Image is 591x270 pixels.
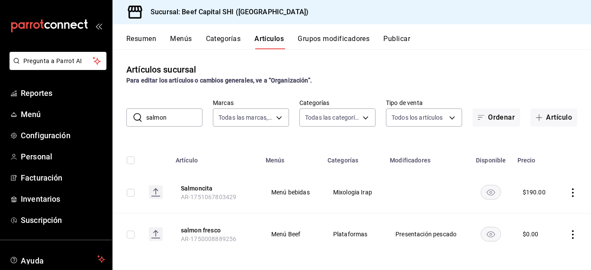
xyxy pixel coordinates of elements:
button: Artículos [254,35,284,49]
button: actions [569,230,577,239]
span: Inventarios [21,193,105,205]
a: Pregunta a Parrot AI [6,63,106,72]
span: AR-1751067803429 [181,194,236,200]
div: navigation tabs [126,35,591,49]
button: Pregunta a Parrot AI [10,52,106,70]
input: Buscar artículo [146,109,202,126]
label: Tipo de venta [386,100,462,106]
label: Categorías [299,100,376,106]
th: Categorías [322,144,385,172]
div: $ 0.00 [523,230,539,238]
span: Suscripción [21,214,105,226]
button: open_drawer_menu [95,22,102,29]
th: Menús [260,144,322,172]
span: AR-1750008889256 [181,235,236,242]
label: Marcas [213,100,289,106]
button: availability-product [481,227,501,241]
span: Todas las categorías, Sin categoría [305,113,360,122]
span: Plataformas [333,231,374,237]
button: availability-product [481,185,501,200]
h3: Sucursal: Beef Capital SHI ([GEOGRAPHIC_DATA]) [144,7,308,17]
div: Artículos sucursal [126,63,196,76]
span: Ayuda [21,254,94,264]
button: Artículo [530,108,577,127]
strong: Para editar los artículos o cambios generales, ve a “Organización”. [126,77,312,84]
button: Resumen [126,35,156,49]
span: Facturación [21,172,105,184]
button: Menús [170,35,192,49]
span: Menú [21,108,105,120]
span: Personal [21,151,105,162]
button: edit-product-location [181,226,250,235]
th: Artículo [170,144,260,172]
button: edit-product-location [181,184,250,193]
button: Categorías [206,35,241,49]
span: Presentación pescado [395,231,459,237]
div: $ 190.00 [523,188,546,197]
th: Precio [512,144,557,172]
span: Pregunta a Parrot AI [23,57,93,66]
span: Todas las marcas, Sin marca [218,113,273,122]
button: Ordenar [472,108,520,127]
span: Mixologia Irap [333,189,374,195]
button: actions [569,188,577,197]
span: Todos los artículos [392,113,443,122]
button: Grupos modificadores [298,35,369,49]
th: Disponible [470,144,512,172]
span: Menú Beef [271,231,312,237]
button: Publicar [383,35,410,49]
span: Menú bebidas [271,189,312,195]
span: Configuración [21,130,105,141]
span: Reportes [21,87,105,99]
th: Modificadores [385,144,470,172]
